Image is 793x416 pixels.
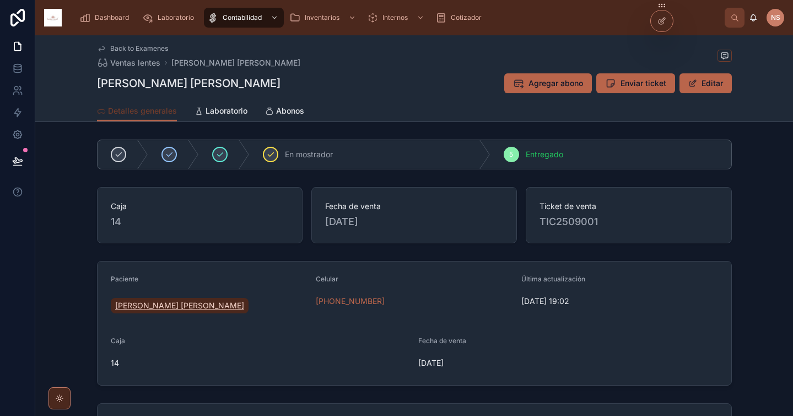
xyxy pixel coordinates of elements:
[325,201,503,212] span: Fecha de venta
[621,78,666,89] span: Enviar ticket
[285,149,333,160] span: En mostrador
[316,296,385,307] a: [PHONE_NUMBER]
[526,149,563,160] span: Entregado
[139,8,202,28] a: Laboratorio
[521,275,585,283] span: Última actualización
[110,57,160,68] span: Ventas lentes
[111,201,289,212] span: Caja
[44,9,62,26] img: App logo
[97,44,168,53] a: Back to Examenes
[596,73,675,93] button: Enviar ticket
[111,337,125,345] span: Caja
[679,73,732,93] button: Editar
[111,358,410,369] span: 14
[265,101,304,123] a: Abonos
[540,201,718,212] span: Ticket de venta
[771,13,780,22] span: NS
[286,8,362,28] a: Inventarios
[115,300,244,311] span: [PERSON_NAME] [PERSON_NAME]
[451,13,482,22] span: Cotizador
[528,78,583,89] span: Agregar abono
[305,13,339,22] span: Inventarios
[111,298,249,313] a: [PERSON_NAME] [PERSON_NAME]
[97,76,280,91] h1: [PERSON_NAME] [PERSON_NAME]
[95,13,129,22] span: Dashboard
[111,214,289,230] span: 14
[418,337,466,345] span: Fecha de venta
[364,8,430,28] a: Internos
[97,57,160,68] a: Ventas lentes
[97,101,177,122] a: Detalles generales
[110,44,168,53] span: Back to Examenes
[521,296,718,307] span: [DATE] 19:02
[540,214,718,230] span: TIC2509001
[223,13,262,22] span: Contabilidad
[204,8,284,28] a: Contabilidad
[171,57,300,68] a: [PERSON_NAME] [PERSON_NAME]
[276,105,304,116] span: Abonos
[382,13,408,22] span: Internos
[504,73,592,93] button: Agregar abono
[432,8,489,28] a: Cotizador
[108,105,177,116] span: Detalles generales
[206,105,247,116] span: Laboratorio
[325,214,503,230] span: [DATE]
[195,101,247,123] a: Laboratorio
[418,358,718,369] span: [DATE]
[316,275,338,283] span: Celular
[76,8,137,28] a: Dashboard
[111,275,138,283] span: Paciente
[509,150,513,159] span: 5
[71,6,725,30] div: scrollable content
[158,13,194,22] span: Laboratorio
